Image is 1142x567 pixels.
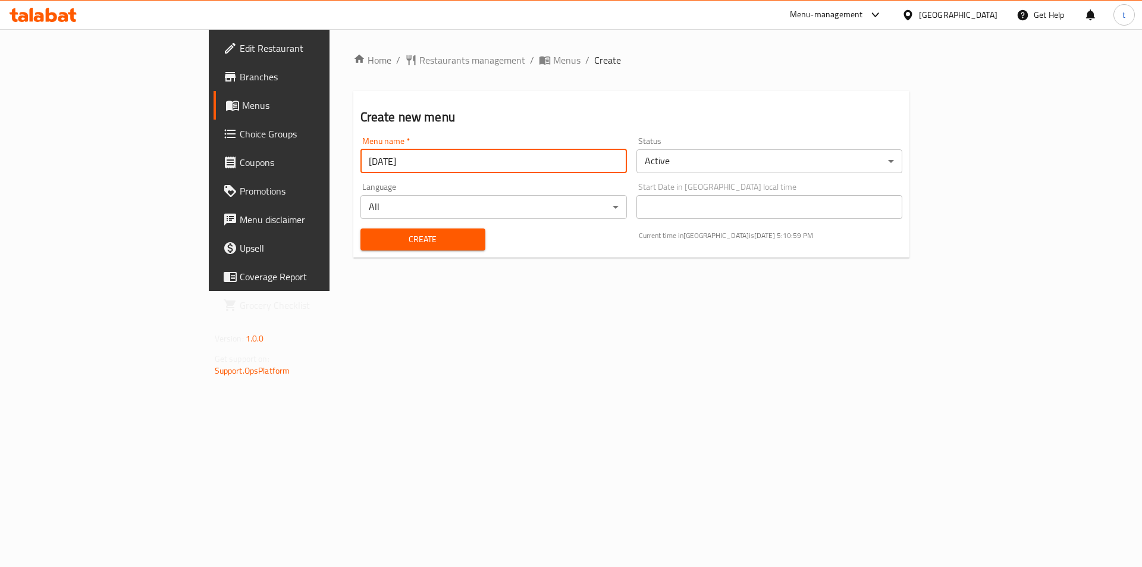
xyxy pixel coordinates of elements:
[214,120,400,148] a: Choice Groups
[1122,8,1125,21] span: t
[240,41,390,55] span: Edit Restaurant
[214,291,400,319] a: Grocery Checklist
[530,53,534,67] li: /
[240,298,390,312] span: Grocery Checklist
[240,155,390,170] span: Coupons
[405,53,525,67] a: Restaurants management
[215,351,269,366] span: Get support on:
[214,262,400,291] a: Coverage Report
[214,91,400,120] a: Menus
[240,241,390,255] span: Upsell
[214,62,400,91] a: Branches
[214,148,400,177] a: Coupons
[636,149,903,173] div: Active
[419,53,525,67] span: Restaurants management
[360,108,903,126] h2: Create new menu
[214,177,400,205] a: Promotions
[553,53,581,67] span: Menus
[639,230,903,241] p: Current time in [GEOGRAPHIC_DATA] is [DATE] 5:10:59 PM
[585,53,589,67] li: /
[360,228,485,250] button: Create
[214,234,400,262] a: Upsell
[215,331,244,346] span: Version:
[242,98,390,112] span: Menus
[215,363,290,378] a: Support.OpsPlatform
[240,184,390,198] span: Promotions
[353,53,910,67] nav: breadcrumb
[790,8,863,22] div: Menu-management
[594,53,621,67] span: Create
[214,205,400,234] a: Menu disclaimer
[240,127,390,141] span: Choice Groups
[360,149,627,173] input: Please enter Menu name
[246,331,264,346] span: 1.0.0
[360,195,627,219] div: All
[370,232,476,247] span: Create
[240,70,390,84] span: Branches
[919,8,997,21] div: [GEOGRAPHIC_DATA]
[539,53,581,67] a: Menus
[240,212,390,227] span: Menu disclaimer
[240,270,390,284] span: Coverage Report
[214,34,400,62] a: Edit Restaurant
